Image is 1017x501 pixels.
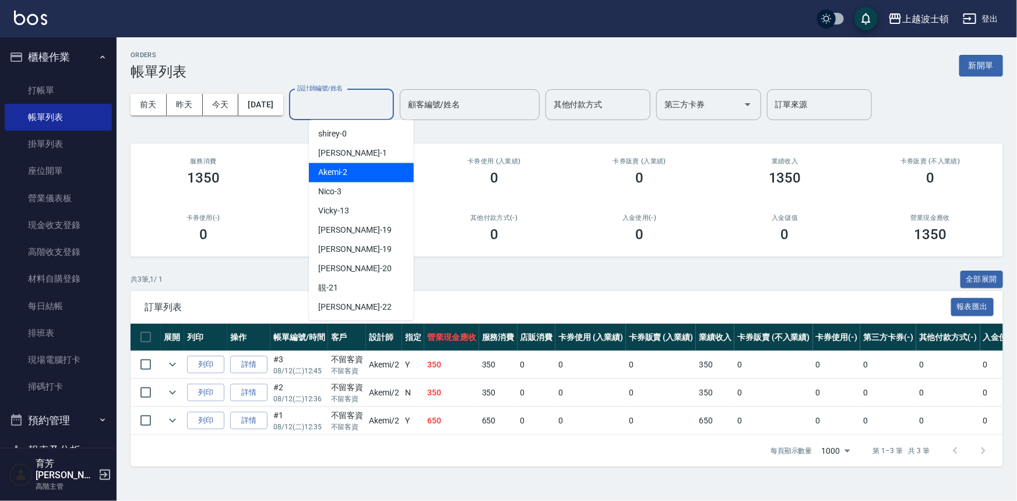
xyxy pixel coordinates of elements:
td: 0 [813,407,861,435]
a: 掛單列表 [5,131,112,157]
button: 報表匯出 [951,298,994,316]
button: Open [738,95,757,114]
p: 08/12 (二) 12:45 [273,366,325,376]
td: 0 [626,351,696,379]
h3: 帳單列表 [131,64,186,80]
a: 現場電腦打卡 [5,346,112,373]
button: save [854,7,878,30]
div: 不留客資 [331,381,364,394]
th: 營業現金應收 [424,324,479,351]
button: 預約管理 [5,405,112,436]
th: 店販消費 [518,324,556,351]
button: 今天 [203,94,239,115]
span: [PERSON_NAME] -19 [318,243,392,255]
th: 第三方卡券(-) [860,324,916,351]
h3: 0 [490,170,498,186]
td: 0 [734,379,812,407]
label: 設計師編號/姓名 [297,84,343,93]
span: [PERSON_NAME] -20 [318,262,392,275]
h2: 第三方卡券(-) [290,214,408,222]
td: Akemi /2 [366,379,402,407]
button: 報表及分析 [5,435,112,465]
h3: 1350 [187,170,220,186]
a: 帳單列表 [5,104,112,131]
td: 0 [626,407,696,435]
button: 全部展開 [960,271,1004,289]
p: 不留客資 [331,422,364,432]
td: 350 [424,379,479,407]
td: 650 [696,407,734,435]
h3: 1350 [914,226,946,243]
p: 08/12 (二) 12:35 [273,422,325,432]
td: 0 [518,407,556,435]
a: 報表匯出 [951,301,994,312]
a: 營業儀表板 [5,185,112,212]
td: 0 [555,407,626,435]
td: 0 [813,351,861,379]
a: 打帳單 [5,77,112,104]
td: 0 [518,379,556,407]
h3: 0 [635,170,643,186]
th: 其他付款方式(-) [916,324,980,351]
h2: 其他付款方式(-) [435,214,553,222]
h3: 0 [199,226,207,243]
th: 列印 [184,324,227,351]
button: [DATE] [238,94,283,115]
a: 排班表 [5,320,112,346]
td: 350 [479,379,518,407]
td: 650 [479,407,518,435]
h3: 0 [490,226,498,243]
span: [PERSON_NAME] -22 [318,301,392,313]
th: 業績收入 [696,324,734,351]
td: 0 [860,351,916,379]
td: 650 [424,407,479,435]
span: shirey -0 [318,128,347,140]
a: 新開單 [959,59,1003,71]
th: 卡券販賣 (入業績) [626,324,696,351]
td: 0 [734,351,812,379]
td: #1 [270,407,328,435]
p: 第 1–3 筆 共 3 筆 [873,446,930,456]
th: 指定 [402,324,424,351]
td: 0 [734,407,812,435]
td: Akemi /2 [366,407,402,435]
a: 詳情 [230,384,268,402]
button: 登出 [958,8,1003,30]
td: 0 [518,351,556,379]
td: 0 [626,379,696,407]
a: 座位開單 [5,157,112,184]
h2: 卡券販賣 (入業績) [581,157,699,165]
span: [PERSON_NAME] -1 [318,147,387,159]
td: #2 [270,379,328,407]
span: 靚 -21 [318,282,338,294]
h2: 營業現金應收 [872,214,990,222]
button: 櫃檯作業 [5,42,112,72]
h3: 0 [926,170,934,186]
td: 0 [555,351,626,379]
a: 詳情 [230,356,268,374]
td: 350 [696,351,734,379]
h2: 店販消費 [290,157,408,165]
a: 每日結帳 [5,293,112,320]
h2: 卡券販賣 (不入業績) [872,157,990,165]
p: 每頁顯示數量 [770,446,812,456]
h2: 卡券使用 (入業績) [435,157,553,165]
td: Y [402,407,424,435]
td: 0 [916,379,980,407]
h3: 0 [635,226,643,243]
td: 350 [424,351,479,379]
button: 新開單 [959,55,1003,76]
td: 0 [813,379,861,407]
span: [PERSON_NAME] -19 [318,224,392,236]
h3: 0 [781,226,789,243]
h2: 業績收入 [726,157,844,165]
h5: 育芳[PERSON_NAME] [36,458,95,481]
button: 列印 [187,412,224,430]
button: expand row [164,356,181,373]
a: 材料自購登錄 [5,265,112,292]
button: 上越波士頓 [884,7,953,31]
td: 0 [555,379,626,407]
img: Logo [14,10,47,25]
button: expand row [164,384,181,401]
th: 卡券使用(-) [813,324,861,351]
